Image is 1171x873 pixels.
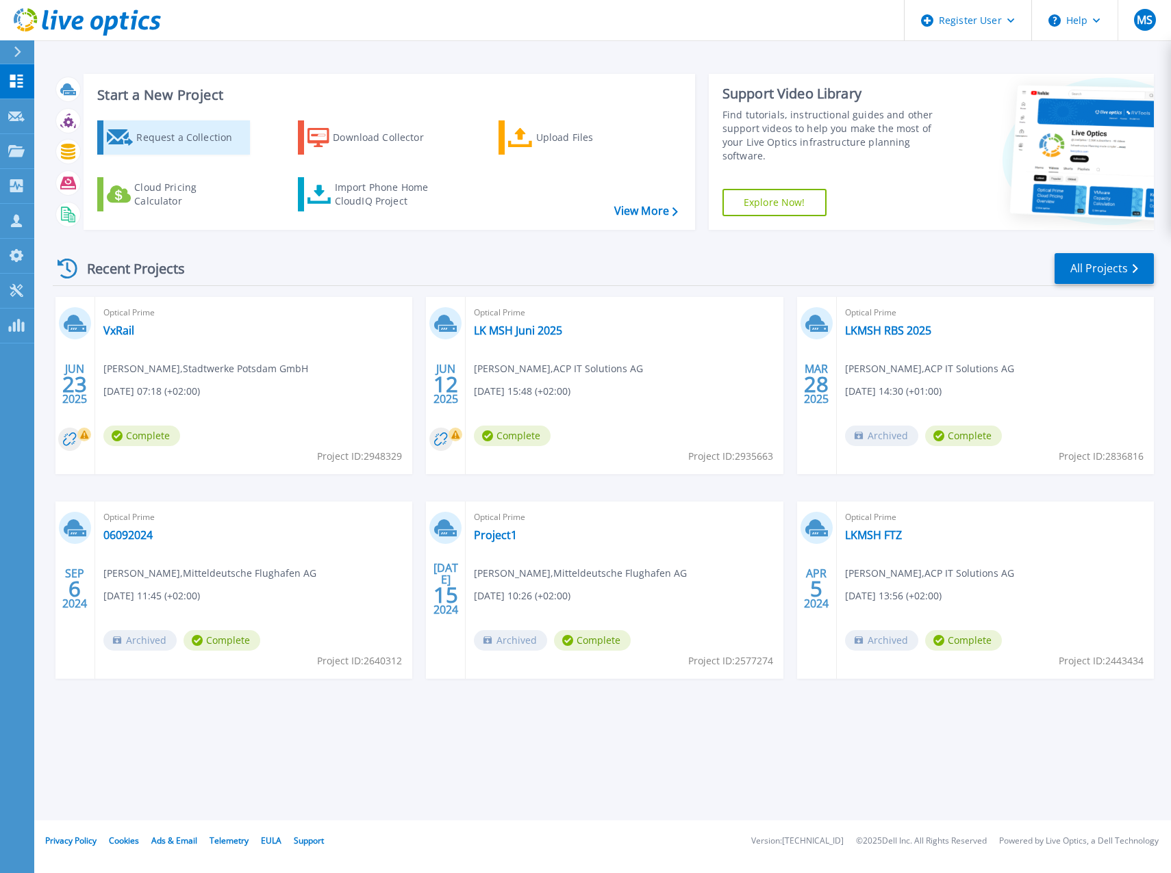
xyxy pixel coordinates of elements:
span: Optical Prime [474,510,775,525]
a: Cookies [109,835,139,846]
div: APR 2024 [803,564,829,614]
span: Optical Prime [103,305,404,320]
li: © 2025 Dell Inc. All Rights Reserved [856,837,987,846]
span: [DATE] 13:56 (+02:00) [845,588,942,603]
span: 12 [433,378,458,390]
a: Support [294,835,324,846]
div: JUN 2025 [433,359,459,409]
span: Complete [925,426,1002,446]
span: [PERSON_NAME] , Mitteldeutsche Flughafen AG [474,566,687,581]
li: Powered by Live Optics, a Dell Technology [999,837,1159,846]
div: Find tutorials, instructional guides and other support videos to help you make the most of your L... [722,108,948,163]
span: [DATE] 14:30 (+01:00) [845,384,942,399]
div: Download Collector [333,124,442,151]
a: Explore Now! [722,189,827,216]
span: Optical Prime [103,510,404,525]
span: [DATE] 07:18 (+02:00) [103,384,200,399]
span: Archived [474,630,547,651]
a: Cloud Pricing Calculator [97,177,250,211]
span: Archived [845,630,918,651]
a: LKMSH FTZ [845,528,902,542]
a: Upload Files [499,120,651,155]
a: Privacy Policy [45,835,97,846]
a: Telemetry [210,835,249,846]
span: [DATE] 15:48 (+02:00) [474,384,570,399]
div: SEP 2024 [62,564,88,614]
li: Version: [TECHNICAL_ID] [751,837,844,846]
span: Archived [103,630,177,651]
span: 23 [62,378,87,390]
a: Request a Collection [97,120,250,155]
div: Import Phone Home CloudIQ Project [335,181,442,208]
a: View More [614,205,678,218]
span: Project ID: 2836816 [1059,449,1144,464]
a: LKMSH RBS 2025 [845,324,931,337]
a: VxRail [103,324,134,337]
div: [DATE] 2024 [433,564,459,614]
a: LK MSH Juni 2025 [474,324,562,337]
span: Project ID: 2640312 [317,653,402,668]
span: [PERSON_NAME] , ACP IT Solutions AG [845,361,1014,376]
span: 5 [810,583,822,595]
span: [DATE] 11:45 (+02:00) [103,588,200,603]
div: MAR 2025 [803,359,829,409]
a: EULA [261,835,281,846]
span: Optical Prime [845,305,1146,320]
span: Optical Prime [474,305,775,320]
span: Complete [103,426,180,446]
a: Ads & Email [151,835,197,846]
span: 6 [68,583,81,595]
span: Complete [554,630,631,651]
div: Request a Collection [136,124,246,151]
span: MS [1137,14,1153,25]
span: Project ID: 2935663 [688,449,773,464]
span: [DATE] 10:26 (+02:00) [474,588,570,603]
span: Complete [474,426,551,446]
span: 28 [804,378,829,390]
div: Upload Files [536,124,646,151]
div: Support Video Library [722,85,948,103]
span: Project ID: 2443434 [1059,653,1144,668]
span: [PERSON_NAME] , ACP IT Solutions AG [474,361,643,376]
h3: Start a New Project [97,88,677,103]
span: Project ID: 2948329 [317,449,402,464]
a: 06092024 [103,528,153,542]
div: Cloud Pricing Calculator [134,181,244,208]
span: 15 [433,589,458,601]
span: Complete [184,630,260,651]
span: Optical Prime [845,510,1146,525]
span: [PERSON_NAME] , Mitteldeutsche Flughafen AG [103,566,316,581]
div: Recent Projects [53,252,203,285]
div: JUN 2025 [62,359,88,409]
a: Project1 [474,528,517,542]
a: All Projects [1055,253,1154,284]
span: Project ID: 2577274 [688,653,773,668]
span: Archived [845,426,918,446]
span: Complete [925,630,1002,651]
span: [PERSON_NAME] , ACP IT Solutions AG [845,566,1014,581]
span: [PERSON_NAME] , Stadtwerke Potsdam GmbH [103,361,308,376]
a: Download Collector [298,120,451,155]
